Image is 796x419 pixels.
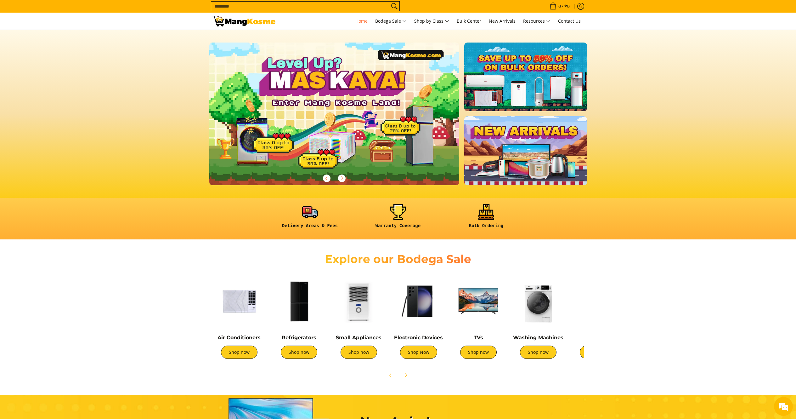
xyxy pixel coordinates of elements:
[212,274,266,328] img: Air Conditioners
[558,18,581,24] span: Contact Us
[486,13,519,30] a: New Arrivals
[332,274,386,328] img: Small Appliances
[454,13,484,30] a: Bulk Center
[523,17,550,25] span: Resources
[375,17,407,25] span: Bodega Sale
[511,274,565,328] img: Washing Machines
[520,346,556,359] a: Shop now
[411,13,452,30] a: Shop by Class
[399,368,413,382] button: Next
[452,274,505,328] img: TVs
[355,18,368,24] span: Home
[548,3,572,10] span: •
[489,18,516,24] span: New Arrivals
[571,274,625,328] img: Cookers
[392,274,445,328] img: Electronic Devices
[474,335,483,341] a: TVs
[221,346,257,359] a: Shop now
[269,204,351,233] a: <h6><strong>Delivery Areas & Fees</strong></h6>
[335,171,349,185] button: Next
[352,13,371,30] a: Home
[341,346,377,359] a: Shop now
[372,13,410,30] a: Bodega Sale
[580,346,616,359] a: Shop now
[445,204,527,233] a: <h6><strong>Bulk Ordering</strong></h6>
[384,368,398,382] button: Previous
[336,335,381,341] a: Small Appliances
[212,16,275,26] img: Mang Kosme: Your Home Appliances Warehouse Sale Partner!
[282,335,316,341] a: Refrigerators
[555,13,584,30] a: Contact Us
[414,17,449,25] span: Shop by Class
[557,4,562,9] span: 0
[513,335,563,341] a: Washing Machines
[209,43,460,185] img: Gaming desktop banner
[320,171,334,185] button: Previous
[460,346,497,359] a: Shop now
[272,274,326,328] img: Refrigerators
[394,335,443,341] a: Electronic Devices
[307,252,489,266] h2: Explore our Bodega Sale
[457,18,481,24] span: Bulk Center
[282,13,584,30] nav: Main Menu
[563,4,571,9] span: ₱0
[400,346,437,359] a: Shop Now
[357,204,439,233] a: <h6><strong>Warranty Coverage</strong></h6>
[217,335,261,341] a: Air Conditioners
[389,2,399,11] button: Search
[281,346,317,359] a: Shop now
[520,13,554,30] a: Resources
